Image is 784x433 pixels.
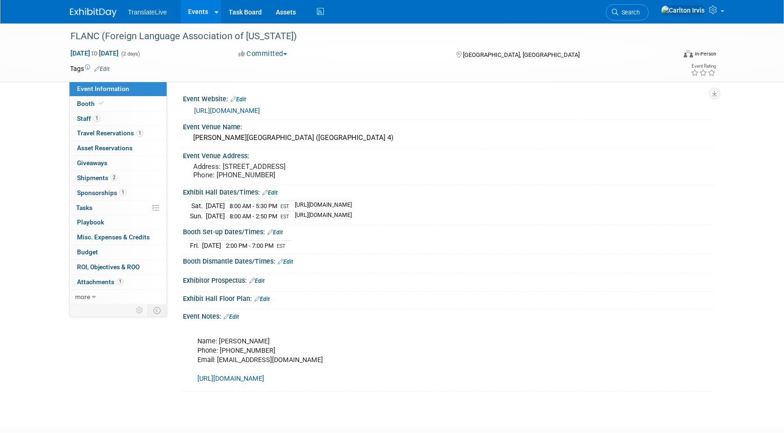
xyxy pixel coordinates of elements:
[93,115,100,122] span: 1
[231,96,246,103] a: Edit
[70,64,110,73] td: Tags
[90,49,99,57] span: to
[289,201,352,211] td: [URL][DOMAIN_NAME]
[70,186,167,200] a: Sponsorships1
[183,292,714,304] div: Exhibit Hall Floor Plan:
[70,215,167,230] a: Playbook
[191,323,611,388] div: Name: [PERSON_NAME] Phone: [PHONE_NUMBER] Email: [EMAIL_ADDRESS][DOMAIN_NAME]
[77,218,104,226] span: Playbook
[661,5,705,15] img: Carlton Irvis
[280,203,289,210] span: EST
[230,203,277,210] span: 8:00 AM - 5:30 PM
[70,156,167,170] a: Giveaways
[183,92,714,104] div: Event Website:
[249,278,265,284] a: Edit
[190,131,707,145] div: [PERSON_NAME][GEOGRAPHIC_DATA] ([GEOGRAPHIC_DATA] 4)
[254,296,270,302] a: Edit
[267,229,283,236] a: Edit
[67,28,661,45] div: FLANC (Foreign Language Association of [US_STATE])
[70,290,167,304] a: more
[183,225,714,237] div: Booth Set-up Dates/Times:
[120,51,140,57] span: (2 days)
[77,189,126,196] span: Sponsorships
[132,304,148,316] td: Personalize Event Tab Strip
[70,49,119,57] span: [DATE] [DATE]
[70,8,117,17] img: ExhibitDay
[77,263,140,271] span: ROI, Objectives & ROO
[70,112,167,126] a: Staff1
[190,211,206,221] td: Sun.
[70,201,167,215] a: Tasks
[70,97,167,111] a: Booth
[618,9,640,16] span: Search
[183,120,714,132] div: Event Venue Name:
[183,185,714,197] div: Exhibit Hall Dates/Times:
[463,51,580,58] span: [GEOGRAPHIC_DATA], [GEOGRAPHIC_DATA]
[206,211,225,221] td: [DATE]
[206,201,225,211] td: [DATE]
[183,149,714,161] div: Event Venue Address:
[77,100,105,107] span: Booth
[224,314,239,320] a: Edit
[77,159,107,167] span: Giveaways
[202,241,221,251] td: [DATE]
[94,66,110,72] a: Edit
[684,50,693,57] img: Format-Inperson.png
[70,171,167,185] a: Shipments2
[193,162,394,179] pre: Address: [STREET_ADDRESS] Phone: [PHONE_NUMBER]
[235,49,291,59] button: Committed
[70,141,167,155] a: Asset Reservations
[694,50,716,57] div: In-Person
[70,245,167,259] a: Budget
[197,375,264,383] a: [URL][DOMAIN_NAME]
[77,144,133,152] span: Asset Reservations
[76,204,92,211] span: Tasks
[70,82,167,96] a: Event Information
[77,115,100,122] span: Staff
[77,278,124,286] span: Attachments
[691,64,716,69] div: Event Rating
[136,130,143,137] span: 1
[128,8,167,16] span: TranslateLive
[194,107,260,114] a: [URL][DOMAIN_NAME]
[280,214,289,220] span: EST
[75,293,90,300] span: more
[289,211,352,221] td: [URL][DOMAIN_NAME]
[117,278,124,285] span: 1
[277,243,286,249] span: EST
[226,242,273,249] span: 2:00 PM - 7:00 PM
[111,174,118,181] span: 2
[148,304,167,316] td: Toggle Event Tabs
[230,213,277,220] span: 8:00 AM - 2:50 PM
[70,126,167,140] a: Travel Reservations1
[77,174,118,182] span: Shipments
[190,201,206,211] td: Sat.
[606,4,649,21] a: Search
[262,189,278,196] a: Edit
[77,129,143,137] span: Travel Reservations
[77,248,98,256] span: Budget
[119,189,126,196] span: 1
[183,273,714,286] div: Exhibitor Prospectus:
[70,275,167,289] a: Attachments1
[77,233,150,241] span: Misc. Expenses & Credits
[70,230,167,244] a: Misc. Expenses & Credits
[620,49,716,63] div: Event Format
[190,241,202,251] td: Fri.
[99,101,104,106] i: Booth reservation complete
[70,260,167,274] a: ROI, Objectives & ROO
[77,85,129,92] span: Event Information
[183,309,714,321] div: Event Notes:
[183,254,714,266] div: Booth Dismantle Dates/Times:
[278,258,293,265] a: Edit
